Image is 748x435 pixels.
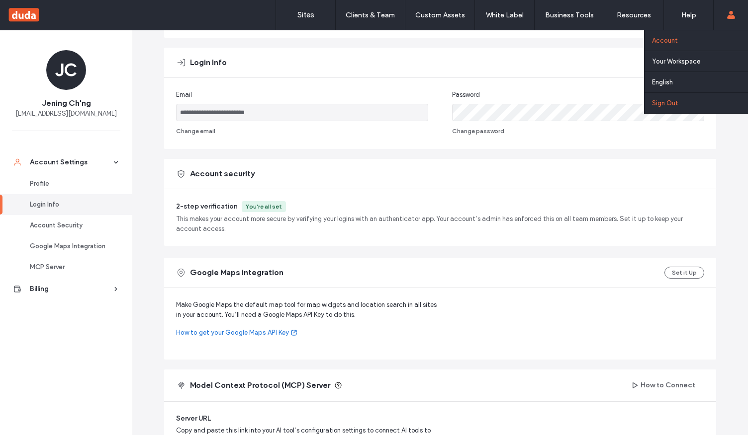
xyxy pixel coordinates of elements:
span: [EMAIL_ADDRESS][DOMAIN_NAME] [15,109,117,119]
label: Sites [297,10,314,19]
label: Your Workspace [652,58,700,65]
span: Email [176,90,192,100]
input: Email [176,104,428,121]
div: You’re all set [246,202,282,211]
button: Change password [452,125,504,137]
label: White Label [486,11,524,19]
div: MCP Server [30,262,111,272]
span: Server URL [176,414,211,424]
label: Sign Out [652,99,678,107]
div: Login Info [30,200,111,210]
span: Help [22,7,43,16]
div: Billing [30,284,111,294]
span: Login Info [190,57,227,68]
label: Help [681,11,696,19]
span: 2-step verification [176,202,238,211]
button: Change email [176,125,215,137]
label: Clients & Team [346,11,395,19]
span: Password [452,90,480,100]
a: How to get your Google Maps API Key [176,328,440,338]
span: Model Context Protocol (MCP) Server [190,380,330,391]
label: English [652,78,673,86]
label: Business Tools [545,11,594,19]
span: This makes your account more secure by verifying your logins with an authenticator app. Your acco... [176,214,704,234]
div: Account Security [30,220,111,230]
button: How to Connect [623,377,704,393]
div: Account Settings [30,157,111,167]
div: Google Maps Integration [30,241,111,251]
label: Resources [617,11,651,19]
div: JC [46,50,86,90]
div: Profile [30,179,111,189]
label: Custom Assets [415,11,465,19]
span: Make Google Maps the default map tool for map widgets and location search in all sites in your ac... [176,300,440,320]
a: Account [652,30,748,51]
label: Account [652,37,678,44]
button: Set it Up [664,267,704,279]
span: Jening Ch'ng [42,98,91,109]
input: Password [452,104,704,121]
span: Account security [190,168,255,179]
a: Sign Out [652,93,748,113]
span: Google Maps integration [190,267,283,278]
